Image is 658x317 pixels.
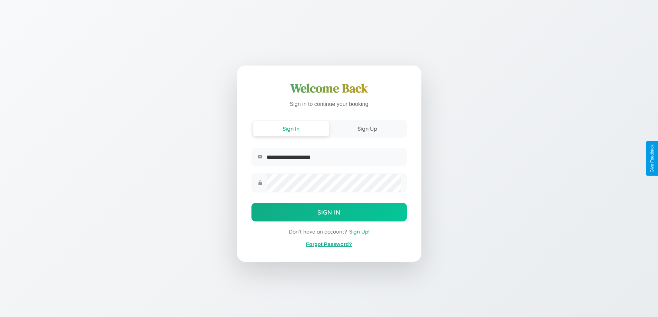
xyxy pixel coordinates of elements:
div: Give Feedback [650,145,655,172]
span: Sign Up! [349,228,370,235]
button: Sign Up [329,121,406,136]
a: Forgot Password? [306,241,352,247]
p: Sign in to continue your booking [251,99,407,109]
h1: Welcome Back [251,80,407,97]
div: Don't have an account? [251,228,407,235]
button: Sign In [253,121,329,136]
button: Sign In [251,203,407,221]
